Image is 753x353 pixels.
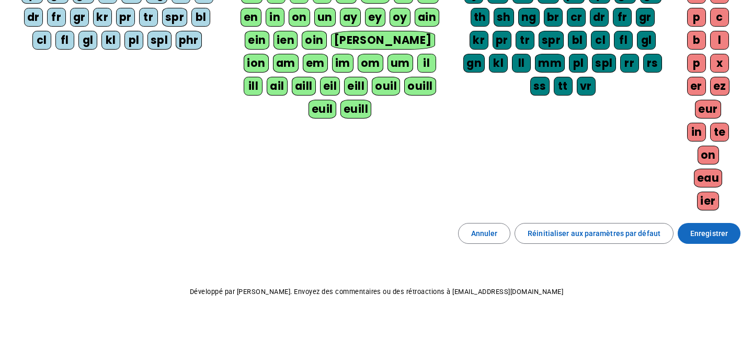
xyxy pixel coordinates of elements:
[512,54,531,73] div: ll
[493,31,511,50] div: pr
[344,77,368,96] div: eill
[687,31,706,50] div: b
[539,31,564,50] div: spr
[147,31,172,50] div: spl
[340,100,371,119] div: euill
[489,54,508,73] div: kl
[643,54,662,73] div: rs
[577,77,596,96] div: vr
[690,227,728,240] span: Enregistrer
[710,8,729,27] div: c
[332,54,353,73] div: im
[273,31,298,50] div: ien
[697,192,719,210] div: ier
[568,31,587,50] div: bl
[687,54,706,73] div: p
[303,54,328,73] div: em
[471,227,498,240] span: Annuler
[191,8,210,27] div: bl
[404,77,436,96] div: ouill
[614,31,633,50] div: fl
[93,8,112,27] div: kr
[694,169,723,187] div: eau
[267,77,288,96] div: ail
[124,31,143,50] div: pl
[314,8,336,27] div: un
[309,100,336,119] div: euil
[678,223,740,244] button: Enregistrer
[687,8,706,27] div: p
[340,8,361,27] div: ay
[710,31,729,50] div: l
[47,8,66,27] div: fr
[320,77,340,96] div: eil
[637,31,656,50] div: gl
[24,8,43,27] div: dr
[592,54,616,73] div: spl
[70,8,89,27] div: gr
[569,54,588,73] div: pl
[710,123,729,142] div: te
[8,286,745,298] p: Développé par [PERSON_NAME]. Envoyez des commentaires ou des rétroactions à [EMAIL_ADDRESS][DOMAI...
[516,31,534,50] div: tr
[528,227,660,240] span: Réinitialiser aux paramètres par défaut
[471,8,489,27] div: th
[139,8,158,27] div: tr
[162,8,188,27] div: spr
[101,31,120,50] div: kl
[387,54,413,73] div: um
[78,31,97,50] div: gl
[244,54,269,73] div: ion
[116,8,135,27] div: pr
[331,31,435,50] div: [PERSON_NAME]
[620,54,639,73] div: rr
[415,8,440,27] div: ain
[245,31,269,50] div: ein
[695,100,721,119] div: eur
[241,8,261,27] div: en
[698,146,719,164] div: on
[535,54,565,73] div: mm
[55,31,74,50] div: fl
[292,77,316,96] div: aill
[289,8,310,27] div: on
[515,223,674,244] button: Réinitialiser aux paramètres par défaut
[710,77,729,96] div: ez
[636,8,655,27] div: gr
[590,8,609,27] div: dr
[518,8,540,27] div: ng
[358,54,383,73] div: om
[687,77,706,96] div: er
[470,31,488,50] div: kr
[266,8,284,27] div: in
[530,77,550,96] div: ss
[463,54,485,73] div: gn
[710,54,729,73] div: x
[390,8,410,27] div: oy
[567,8,586,27] div: cr
[494,8,514,27] div: sh
[458,223,511,244] button: Annuler
[591,31,610,50] div: cl
[372,77,400,96] div: ouil
[544,8,563,27] div: br
[32,31,51,50] div: cl
[244,77,263,96] div: ill
[176,31,202,50] div: phr
[417,54,436,73] div: il
[554,77,573,96] div: tt
[365,8,385,27] div: ey
[687,123,706,142] div: in
[613,8,632,27] div: fr
[302,31,327,50] div: oin
[273,54,299,73] div: am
